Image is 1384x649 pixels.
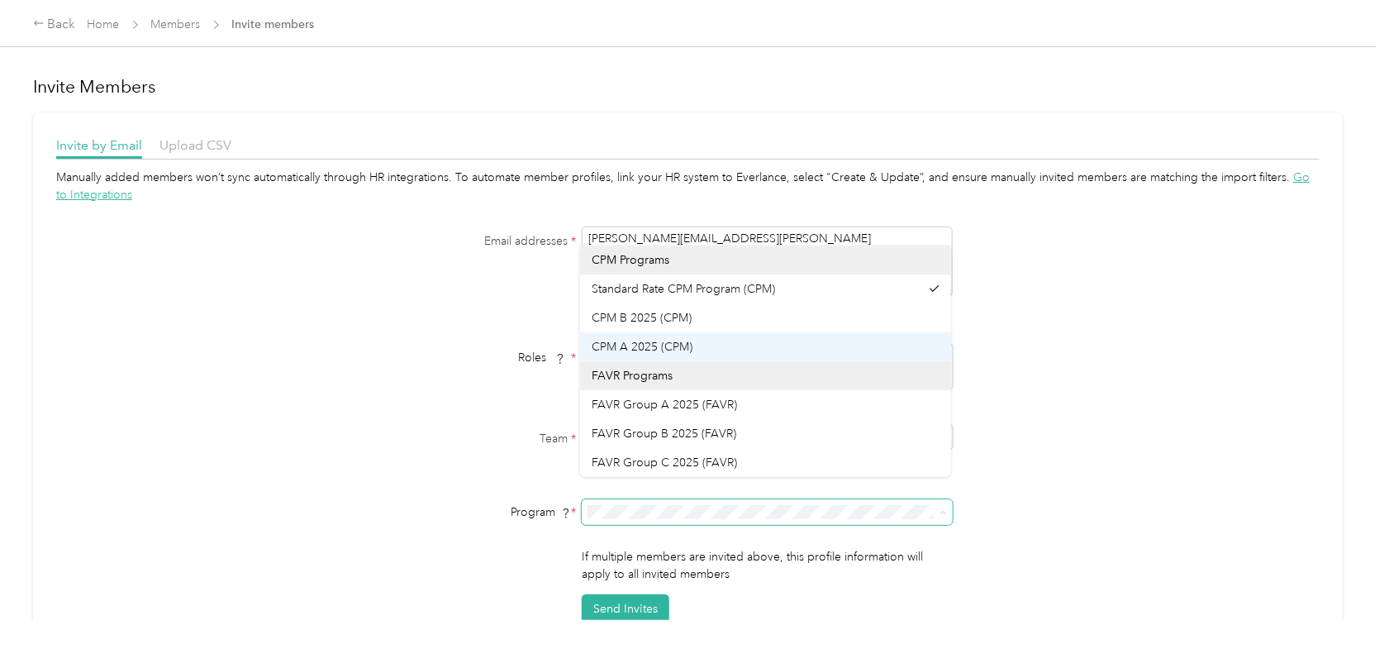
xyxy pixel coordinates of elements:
span: Standard Rate CPM Program (CPM) [592,282,775,296]
p: If multiple members are invited above, this profile information will apply to all invited members [582,548,953,583]
span: CPM B 2025 (CPM) [592,311,692,325]
li: FAVR Programs [580,361,951,390]
iframe: Everlance-gr Chat Button Frame [1291,556,1384,649]
span: Invite members [232,16,315,33]
span: Upload CSV [159,137,231,153]
div: Back [33,15,76,35]
div: Manually added members won’t sync automatically through HR integrations. To automate member profi... [56,169,1320,203]
button: Send Invites [582,594,669,623]
span: Go to Integrations [56,170,1310,202]
li: CPM Programs [580,246,951,274]
label: Team [370,430,577,447]
span: Roles [512,345,571,370]
h1: Invite Members [33,75,1343,98]
span: FAVR Group A 2025 (FAVR) [592,398,737,412]
span: FAVR Group B 2025 (FAVR) [592,427,736,441]
textarea: [PERSON_NAME][EMAIL_ADDRESS][PERSON_NAME][DOMAIN_NAME] [582,227,953,298]
a: Home [88,17,120,31]
div: Program [370,503,577,521]
span: FAVR Group C 2025 (FAVR) [592,456,737,470]
span: CPM A 2025 (CPM) [592,340,692,354]
span: Invite by Email [56,137,142,153]
a: Members [151,17,201,31]
label: Email addresses [370,232,577,250]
